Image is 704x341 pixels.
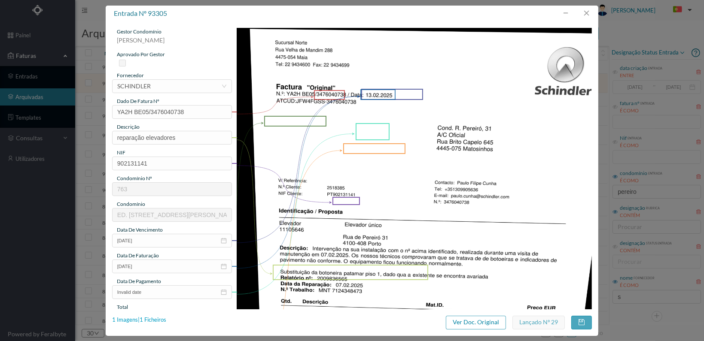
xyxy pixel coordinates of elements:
[117,175,152,181] span: condomínio nº
[117,201,145,207] span: condomínio
[112,316,166,324] div: 1 Imagens | 1 Ficheiros
[117,278,161,284] span: data de pagamento
[117,72,144,78] span: fornecedor
[666,3,695,17] button: PT
[117,252,159,259] span: data de faturação
[114,9,167,17] span: entrada nº 93305
[117,28,162,35] span: gestor condomínio
[221,263,227,269] i: icon: calendar
[221,289,227,295] i: icon: calendar
[446,316,506,329] button: Ver Doc. Original
[117,124,140,130] span: descrição
[221,238,227,244] i: icon: calendar
[117,304,128,310] span: total
[117,51,165,57] span: aprovado por gestor
[512,316,565,329] button: Lançado nº 29
[117,149,125,156] span: NIF
[222,84,227,89] i: icon: down
[112,36,232,51] div: [PERSON_NAME]
[117,80,151,93] div: SCHINDLER
[117,226,163,233] span: data de vencimento
[117,98,159,104] span: dado de fatura nº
